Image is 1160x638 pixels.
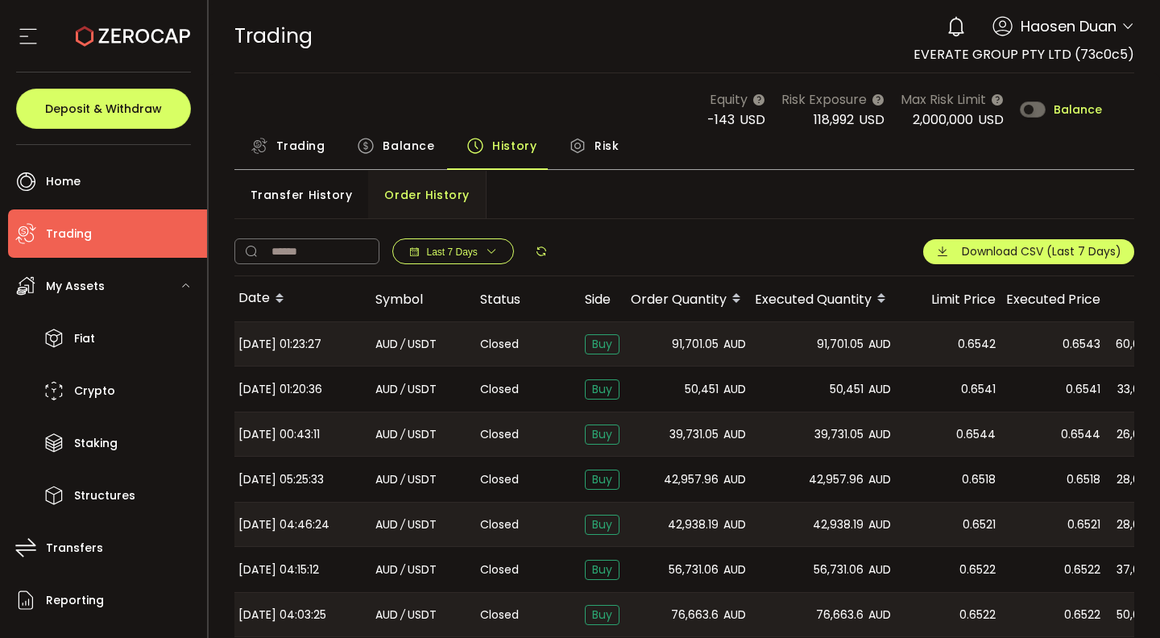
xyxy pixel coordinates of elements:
em: / [400,425,405,444]
span: AUD [723,470,746,489]
span: [DATE] 04:03:25 [238,606,326,624]
span: Closed [480,426,519,443]
span: 91,701.05 [672,335,719,354]
em: / [400,561,405,579]
span: Structures [74,484,135,507]
div: Order Quantity [625,285,750,313]
span: EVERATE GROUP PTY LTD (73c0c5) [913,45,1134,64]
span: AUD [375,470,398,489]
button: Deposit & Withdraw [16,89,191,129]
span: AUD [723,380,746,399]
span: 56,731.06 [669,561,719,579]
span: 42,938.19 [813,516,864,534]
span: Buy [585,605,619,625]
span: AUD [375,335,398,354]
span: Closed [480,336,519,353]
span: USDT [408,470,437,489]
span: [DATE] 01:23:27 [238,335,321,354]
span: AUD [723,561,746,579]
span: History [492,130,536,162]
span: Balance [1054,104,1102,115]
span: 42,938.19 [668,516,719,534]
span: Risk [594,130,619,162]
span: Crypto [74,379,115,403]
span: 0.6521 [963,516,996,534]
span: 50,451 [685,380,719,399]
em: / [400,380,405,399]
em: / [400,335,405,354]
span: 50,451 [830,380,864,399]
span: 91,701.05 [817,335,864,354]
span: AUD [375,425,398,444]
span: 2,000,000 [913,110,973,129]
span: AUD [723,335,746,354]
em: / [400,606,405,624]
span: AUD [868,516,891,534]
span: USDT [408,425,437,444]
span: 76,663.6 [816,606,864,624]
span: USDT [408,561,437,579]
span: AUD [868,606,891,624]
span: 76,663.6 [671,606,719,624]
span: 0.6522 [959,606,996,624]
span: -143 [707,110,735,129]
span: 0.6544 [1061,425,1100,444]
span: Transfers [46,536,103,560]
span: USD [859,110,884,129]
span: USD [978,110,1004,129]
span: AUD [868,425,891,444]
span: Closed [480,381,519,398]
span: Closed [480,471,519,488]
span: [DATE] 04:46:24 [238,516,329,534]
span: 118,992 [814,110,854,129]
span: Equity [710,89,748,110]
span: 0.6544 [956,425,996,444]
span: My Assets [46,275,105,298]
span: Max Risk Limit [901,89,986,110]
span: Haosen Duan [1021,15,1116,37]
div: Executed Quantity [750,285,895,313]
span: 42,957.96 [809,470,864,489]
span: USDT [408,335,437,354]
span: Risk Exposure [781,89,867,110]
span: Order History [384,179,469,211]
em: / [400,516,405,534]
span: AUD [375,516,398,534]
span: Trading [276,130,325,162]
div: Side [581,290,625,309]
span: Fiat [74,327,95,350]
span: Download CSV (Last 7 Days) [962,243,1121,260]
span: 0.6542 [958,335,996,354]
span: AUD [723,425,746,444]
span: Reporting [46,589,104,612]
span: 0.6518 [962,470,996,489]
span: Staking [74,432,118,455]
span: 0.6541 [1066,380,1100,399]
span: USD [739,110,765,129]
button: Last 7 Days [392,238,514,264]
span: 0.6522 [959,561,996,579]
div: Status [476,290,581,309]
span: Home [46,170,81,193]
iframe: Chat Widget [968,464,1160,638]
span: Deposit & Withdraw [45,103,162,114]
span: [DATE] 04:15:12 [238,561,319,579]
span: 39,731.05 [814,425,864,444]
div: Symbol [371,290,476,309]
span: Trading [46,222,92,246]
span: USDT [408,516,437,534]
div: Limit Price [895,290,1000,309]
span: Buy [585,560,619,580]
span: AUD [375,380,398,399]
span: AUD [723,516,746,534]
span: [DATE] 00:43:11 [238,425,320,444]
span: Buy [585,515,619,535]
span: AUD [868,380,891,399]
span: AUD [375,606,398,624]
span: Balance [383,130,434,162]
span: Buy [585,334,619,354]
em: / [400,470,405,489]
span: USDT [408,380,437,399]
span: 56,731.06 [814,561,864,579]
span: AUD [723,606,746,624]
